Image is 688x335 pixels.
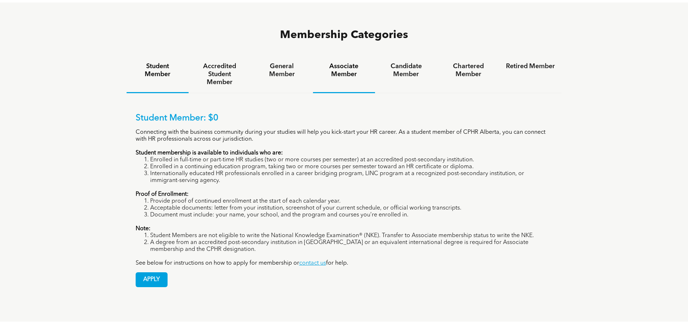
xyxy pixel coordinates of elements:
[136,129,553,143] p: Connecting with the business community during your studies will help you kick-start your HR caree...
[195,62,244,86] h4: Accredited Student Member
[136,273,167,287] span: APPLY
[150,170,553,184] li: Internationally educated HR professionals enrolled in a career bridging program, LINC program at ...
[150,205,553,212] li: Acceptable documents: letter from your institution, screenshot of your current schedule, or offic...
[136,113,553,124] p: Student Member: $0
[150,232,553,239] li: Student Members are not eligible to write the National Knowledge Examination® (NKE). Transfer to ...
[506,62,555,70] h4: Retired Member
[150,212,553,219] li: Document must include: your name, your school, and the program and courses you’re enrolled in.
[150,164,553,170] li: Enrolled in a continuing education program, taking two or more courses per semester toward an HR ...
[136,272,168,287] a: APPLY
[136,260,553,267] p: See below for instructions on how to apply for membership or for help.
[299,260,326,266] a: contact us
[320,62,368,78] h4: Associate Member
[136,226,151,232] strong: Note:
[257,62,306,78] h4: General Member
[136,150,283,156] strong: Student membership is available to individuals who are:
[280,30,408,41] span: Membership Categories
[150,198,553,205] li: Provide proof of continued enrollment at the start of each calendar year.
[136,191,189,197] strong: Proof of Enrollment:
[382,62,430,78] h4: Candidate Member
[150,239,553,253] li: A degree from an accredited post-secondary institution in [GEOGRAPHIC_DATA] or an equivalent inte...
[133,62,182,78] h4: Student Member
[150,157,553,164] li: Enrolled in full-time or part-time HR studies (two or more courses per semester) at an accredited...
[444,62,493,78] h4: Chartered Member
